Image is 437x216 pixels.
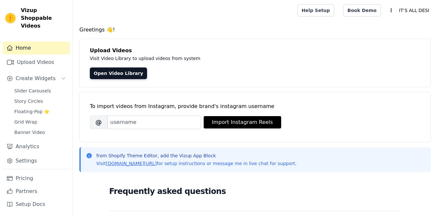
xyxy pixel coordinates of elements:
[96,152,296,159] p: from Shopify Theme Editor, add the Vizup App Block
[297,4,334,17] a: Help Setup
[3,72,70,85] button: Create Widgets
[343,4,381,17] a: Book Demo
[14,129,45,136] span: Banner Video
[390,7,392,14] text: I
[14,119,37,125] span: Grid Wrap
[79,26,430,34] h4: Greetings 👋!
[107,115,201,129] input: username
[10,117,70,126] a: Grid Wrap
[3,42,70,54] a: Home
[3,185,70,198] a: Partners
[96,160,296,167] p: Visit for setup instructions or message me in live chat for support.
[3,198,70,211] a: Setup Docs
[3,172,70,185] a: Pricing
[90,115,107,129] span: @
[14,88,51,94] span: Slider Carousels
[14,98,43,104] span: Story Circles
[16,75,56,82] span: Create Widgets
[3,154,70,167] a: Settings
[10,128,70,137] a: Banner Video
[21,6,67,30] span: Vizup Shoppable Videos
[14,108,49,115] span: Floating-Pop ⭐
[386,5,432,16] button: I IT’S ALL DESI
[10,86,70,95] a: Slider Carousels
[90,102,420,110] div: To import videos from Instagram, provide brand's instagram username
[3,56,70,69] a: Upload Videos
[396,5,432,16] p: IT’S ALL DESI
[10,107,70,116] a: Floating-Pop ⭐
[5,13,16,23] img: Vizup
[10,97,70,106] a: Story Circles
[109,185,401,198] h2: Frequently asked questions
[204,116,281,128] button: Import Instagram Reels
[90,47,420,54] h4: Upload Videos
[3,140,70,153] a: Analytics
[106,161,157,166] a: [DOMAIN_NAME][URL]
[90,54,381,62] p: Visit Video Library to upload videos from system
[90,67,147,79] a: Open Video Library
